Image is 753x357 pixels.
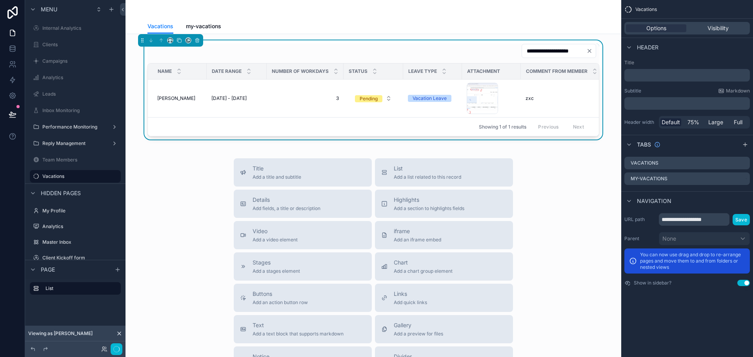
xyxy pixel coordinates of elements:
span: Links [394,290,427,298]
a: my-vacations [186,19,221,35]
label: Parent [624,236,656,242]
span: Comment from member [526,68,587,74]
a: Select Button [348,91,398,106]
label: Analytics [42,74,119,81]
span: Details [253,196,320,204]
span: Add a list related to this record [394,174,461,180]
button: HighlightsAdd a section to highlights fields [375,190,513,218]
label: Header width [624,119,656,125]
label: List [45,285,115,292]
span: Add a video element [253,237,298,243]
button: Clear [586,48,596,54]
span: Gallery [394,321,443,329]
label: Client Kickoff form [42,255,119,261]
label: Subtitle [624,88,641,94]
a: Client Kickoff form [30,252,121,264]
span: Header [637,43,658,51]
span: List [394,165,461,172]
span: Full [734,118,742,126]
span: Video [253,227,298,235]
label: Master Inbox [42,239,119,245]
span: Chart [394,259,453,266]
span: Title [253,165,301,172]
a: Internal Analytics [30,22,121,34]
span: Add a text block that supports markdown [253,331,344,337]
a: [PERSON_NAME] [157,95,202,101]
button: Select Button [349,91,398,105]
a: Clients [30,38,121,51]
label: Analytics [42,223,119,230]
span: Navigation [637,197,671,205]
label: URL path [624,216,656,223]
label: Team Members [42,157,119,163]
label: Vacations [631,160,658,166]
button: ButtonsAdd an action button row [234,284,372,312]
span: Hidden pages [41,189,81,197]
span: Tabs [637,141,651,149]
button: None [659,232,750,245]
a: Inbox Monitoring [30,104,121,117]
span: [PERSON_NAME] [157,95,195,101]
a: Vacations [30,170,121,183]
span: Leave type [408,68,437,74]
button: TitleAdd a title and subtitle [234,158,372,187]
button: Save [733,214,750,225]
span: Add an action button row [253,299,308,306]
span: my-vacations [186,22,221,30]
span: Buttons [253,290,308,298]
button: VideoAdd a video element [234,221,372,249]
span: Add a stages element [253,268,300,274]
a: Reply Management [30,137,121,150]
button: iframeAdd an iframe embed [375,221,513,249]
a: Performance Monitoring [30,121,121,133]
div: scrollable content [624,97,750,110]
span: Showing 1 of 1 results [479,124,526,130]
div: Pending [360,95,378,102]
span: Vacations [635,6,657,13]
label: Inbox Monitoring [42,107,119,114]
span: Attachment [467,68,500,74]
button: LinksAdd quick links [375,284,513,312]
span: Add a section to highlights fields [394,205,464,212]
button: TextAdd a text block that supports markdown [234,315,372,343]
a: Master Inbox [30,236,121,248]
label: Title [624,60,750,66]
button: GalleryAdd a preview for files [375,315,513,343]
span: [DATE] - [DATE] [211,95,247,101]
span: Add quick links [394,299,427,306]
span: Page [41,266,55,274]
a: My Profile [30,205,121,217]
div: scrollable content [624,69,750,82]
label: Vacations [42,173,116,179]
span: 75% [688,118,699,126]
a: Campaigns [30,55,121,67]
label: Performance Monitoring [42,124,108,130]
span: Default [662,118,680,126]
span: Text [253,321,344,329]
label: Leads [42,91,119,97]
span: Date range [212,68,242,74]
span: 3 [271,95,339,101]
div: scrollable content [25,279,125,303]
span: Name [158,68,172,74]
span: Add a title and subtitle [253,174,301,180]
a: [DATE] - [DATE] [211,95,262,101]
span: Number of workdays [272,68,329,74]
label: Campaigns [42,58,119,64]
label: Reply Management [42,140,108,147]
span: Add a preview for files [394,331,443,337]
label: my-vacations [631,176,668,182]
a: Analytics [30,220,121,233]
span: Stages [253,259,300,266]
button: DetailsAdd fields, a title or description [234,190,372,218]
a: Analytics [30,71,121,84]
label: Show in sidebar? [634,280,671,286]
div: Vacation Leave [413,95,447,102]
a: zxc [526,95,598,101]
span: Vacations [147,22,173,30]
a: Vacations [147,19,173,34]
label: My Profile [42,208,119,214]
span: Options [646,24,666,32]
label: Internal Analytics [42,25,119,31]
a: Team Members [30,154,121,166]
